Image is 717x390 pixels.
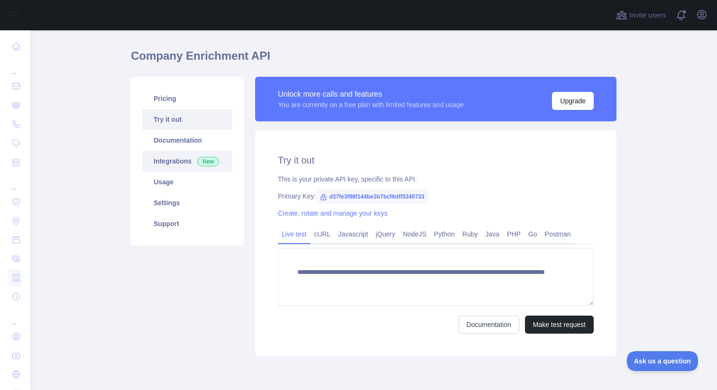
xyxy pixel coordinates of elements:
a: Documentation [459,316,519,334]
a: Settings [142,192,232,213]
a: NodeJS [399,227,430,242]
button: Invite users [614,8,668,23]
a: Postman [541,227,575,242]
div: ... [8,57,23,76]
span: Invite users [629,10,666,21]
a: Usage [142,172,232,192]
button: Upgrade [552,92,594,110]
div: This is your private API key, specific to this API. [278,174,594,184]
a: Python [430,227,459,242]
a: jQuery [372,227,399,242]
a: Documentation [142,130,232,151]
a: Javascript [334,227,372,242]
button: Make test request [525,316,594,334]
div: ... [8,172,23,191]
span: New [197,157,219,166]
a: PHP [503,227,524,242]
a: Pricing [142,88,232,109]
a: Go [524,227,541,242]
div: ... [8,307,23,326]
iframe: Toggle Customer Support [627,351,698,371]
h2: Try it out [278,154,594,167]
a: Ruby [459,227,482,242]
a: Try it out [142,109,232,130]
span: d37fe3f98f144be3b7bcf6dff5346733 [316,190,428,204]
div: Primary Key: [278,191,594,201]
h1: Company Enrichment API [131,48,616,71]
a: cURL [310,227,334,242]
a: Live test [278,227,310,242]
a: Java [482,227,504,242]
div: You are currently on a free plan with limited features and usage [278,100,464,109]
a: Integrations New [142,151,232,172]
a: Support [142,213,232,234]
a: Create, rotate and manage your keys [278,209,387,217]
div: Unlock more calls and features [278,89,464,100]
